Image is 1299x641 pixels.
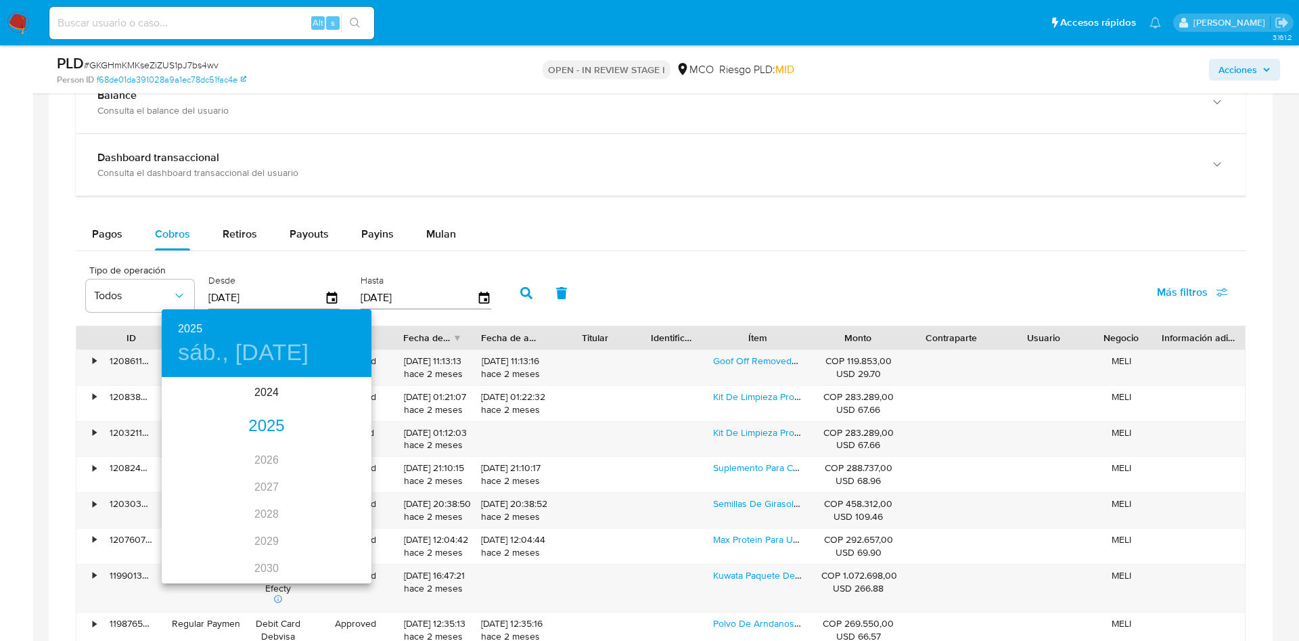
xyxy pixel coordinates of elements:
button: sáb., [DATE] [178,338,309,367]
div: 2025 [162,413,371,440]
div: 2024 [162,379,371,406]
button: 2025 [178,319,202,338]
